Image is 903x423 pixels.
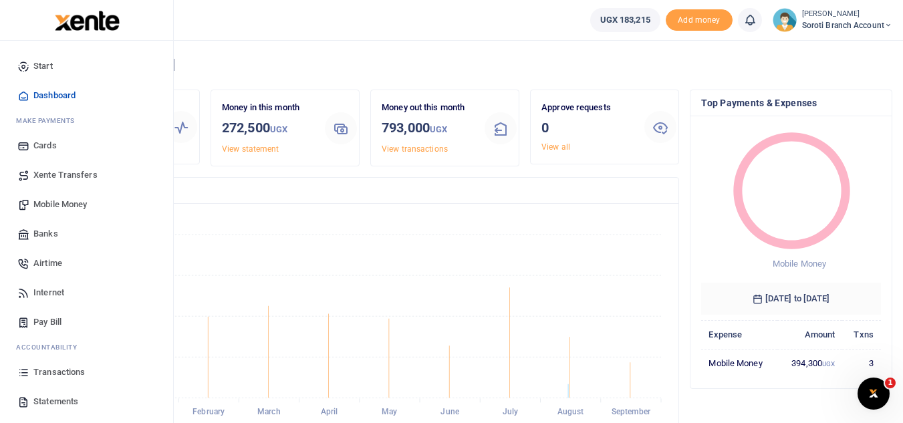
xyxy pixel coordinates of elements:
th: Txns [842,320,881,349]
span: Xente Transfers [33,168,98,182]
span: Pay Bill [33,315,61,329]
a: UGX 183,215 [590,8,660,32]
span: Cards [33,139,57,152]
a: logo-small logo-large logo-large [53,15,120,25]
img: profile-user [773,8,797,32]
span: Internet [33,286,64,299]
a: Pay Bill [11,307,162,337]
span: Transactions [33,366,85,379]
li: M [11,110,162,131]
a: Xente Transfers [11,160,162,190]
h3: 272,500 [222,118,314,140]
a: View transactions [382,144,448,154]
a: View all [541,142,570,152]
span: Mobile Money [33,198,87,211]
span: 1 [885,378,896,388]
a: profile-user [PERSON_NAME] Soroti Branch Account [773,8,892,32]
tspan: March [257,408,281,417]
small: [PERSON_NAME] [802,9,892,20]
small: UGX [822,360,835,368]
a: Airtime [11,249,162,278]
a: Cards [11,131,162,160]
td: Mobile Money [701,349,777,377]
a: View statement [222,144,279,154]
p: Money in this month [222,101,314,115]
li: Wallet ballance [585,8,666,32]
tspan: September [612,408,651,417]
tspan: February [192,408,225,417]
h3: 0 [541,118,634,138]
a: Start [11,51,162,81]
li: Toup your wallet [666,9,733,31]
p: Approve requests [541,101,634,115]
span: Dashboard [33,89,76,102]
tspan: August [557,408,584,417]
th: Expense [701,320,777,349]
span: Add money [666,9,733,31]
span: Airtime [33,257,62,270]
span: ake Payments [23,116,75,126]
h3: 793,000 [382,118,474,140]
span: Statements [33,395,78,408]
th: Amount [777,320,842,349]
a: Dashboard [11,81,162,110]
span: Banks [33,227,58,241]
a: Statements [11,387,162,416]
span: Mobile Money [773,259,826,269]
small: UGX [270,124,287,134]
tspan: April [321,408,338,417]
a: Transactions [11,358,162,387]
h4: Transactions Overview [62,183,668,198]
td: 3 [842,349,881,377]
span: countability [26,342,77,352]
span: Soroti Branch Account [802,19,892,31]
a: Mobile Money [11,190,162,219]
li: Ac [11,337,162,358]
td: 394,300 [777,349,842,377]
a: Banks [11,219,162,249]
h6: [DATE] to [DATE] [701,283,881,315]
a: Internet [11,278,162,307]
span: Start [33,59,53,73]
span: UGX 183,215 [600,13,650,27]
iframe: Intercom live chat [858,378,890,410]
img: logo-large [55,11,120,31]
small: UGX [430,124,447,134]
h4: Top Payments & Expenses [701,96,881,110]
h4: Hello [PERSON_NAME] [51,57,892,72]
a: Add money [666,14,733,24]
p: Money out this month [382,101,474,115]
